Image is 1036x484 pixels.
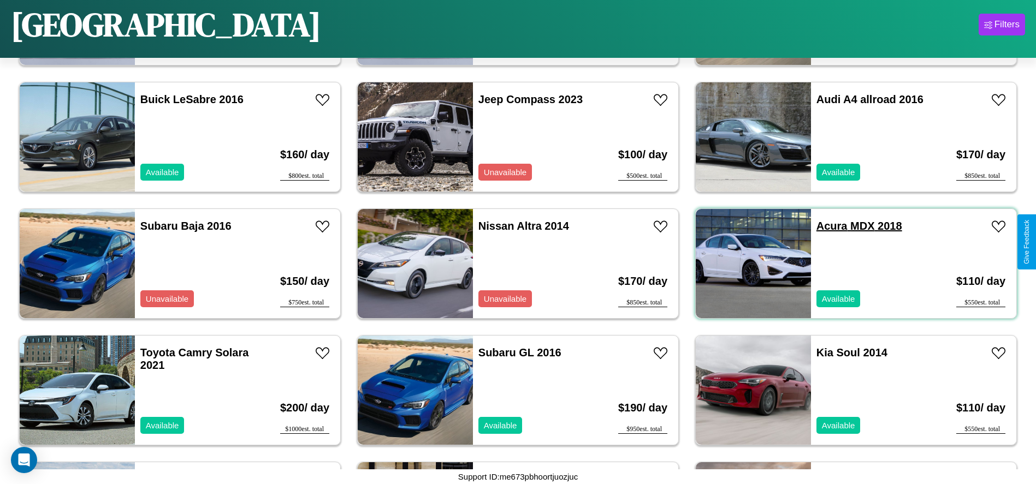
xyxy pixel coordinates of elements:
p: Unavailable [484,165,526,180]
a: Buick LeSabre 2016 [140,93,244,105]
div: $ 500 est. total [618,172,667,181]
a: Subaru GL 2016 [478,346,561,358]
h3: $ 170 / day [618,264,667,298]
p: Available [146,165,179,180]
a: Audi A4 allroad 2016 [816,93,923,105]
p: Unavailable [484,291,526,306]
a: Toyota Camry Solara 2021 [140,346,249,371]
div: $ 550 est. total [956,425,1005,434]
div: Give Feedback [1023,220,1031,264]
div: $ 800 est. total [280,172,329,181]
h3: $ 100 / day [618,138,667,172]
a: Acura MDX 2018 [816,220,902,232]
h3: $ 200 / day [280,391,329,425]
p: Available [822,291,855,306]
div: $ 1000 est. total [280,425,329,434]
a: Jeep Compass 2023 [478,93,583,105]
p: Available [146,418,179,433]
div: $ 550 est. total [956,298,1005,307]
h1: [GEOGRAPHIC_DATA] [11,2,321,47]
h3: $ 110 / day [956,264,1005,298]
a: Subaru Baja 2016 [140,220,232,232]
div: $ 850 est. total [956,172,1005,181]
div: Open Intercom Messenger [11,447,37,473]
h3: $ 170 / day [956,138,1005,172]
h3: $ 160 / day [280,138,329,172]
div: $ 850 est. total [618,298,667,307]
div: $ 950 est. total [618,425,667,434]
div: $ 750 est. total [280,298,329,307]
h3: $ 150 / day [280,264,329,298]
p: Unavailable [146,291,188,306]
a: Kia Soul 2014 [816,346,887,358]
h3: $ 190 / day [618,391,667,425]
p: Available [484,418,517,433]
div: Filters [994,19,1020,30]
p: Support ID: me673pbhoortjuozjuc [458,469,578,484]
h3: $ 110 / day [956,391,1005,425]
p: Available [822,165,855,180]
p: Available [822,418,855,433]
button: Filters [979,14,1025,35]
a: Nissan Altra 2014 [478,220,569,232]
